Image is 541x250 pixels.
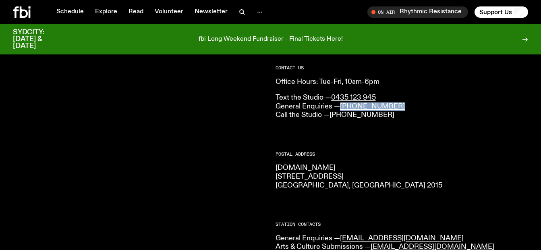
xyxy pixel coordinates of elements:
[276,78,529,87] p: Office Hours: Tue-Fri, 10am-6pm
[190,6,232,18] a: Newsletter
[367,6,468,18] button: On AirRhythmic Resistance
[13,29,64,50] h3: SYDCITY: [DATE] & [DATE]
[90,6,122,18] a: Explore
[276,66,529,70] h2: CONTACT US
[13,23,266,56] h1: Contact
[276,152,529,156] h2: Postal Address
[479,8,512,16] span: Support Us
[340,103,405,110] a: [PHONE_NUMBER]
[124,6,148,18] a: Read
[276,222,529,227] h2: Station Contacts
[340,235,464,242] a: [EMAIL_ADDRESS][DOMAIN_NAME]
[52,6,89,18] a: Schedule
[331,94,376,101] a: 0435 123 945
[330,111,394,119] a: [PHONE_NUMBER]
[475,6,528,18] button: Support Us
[276,94,529,120] p: Text the Studio — General Enquiries — Call the Studio —
[276,164,529,190] p: [DOMAIN_NAME] [STREET_ADDRESS] [GEOGRAPHIC_DATA], [GEOGRAPHIC_DATA] 2015
[199,36,343,43] p: fbi Long Weekend Fundraiser - Final Tickets Here!
[150,6,188,18] a: Volunteer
